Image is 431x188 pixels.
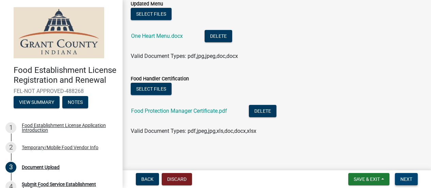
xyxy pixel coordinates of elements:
button: Next [395,173,418,185]
button: Delete [205,30,232,42]
a: One Heart Menu.docx [131,33,183,39]
label: Food Handler Certification [131,77,189,81]
button: Save & Exit [348,173,389,185]
button: Delete [249,105,276,117]
wm-modal-confirm: Delete Document [205,33,232,40]
h4: Food Establishment License Registration and Renewal [14,65,117,85]
span: Valid Document Types: pdf,jpg,jpeg,doc,docx [131,53,238,59]
button: Select files [131,8,172,20]
div: 2 [5,142,16,153]
button: Notes [62,96,88,108]
wm-modal-confirm: Delete Document [249,108,276,115]
wm-modal-confirm: Notes [62,100,88,105]
button: Select files [131,83,172,95]
label: Updated Menu [131,2,163,6]
span: Next [400,176,412,182]
img: Grant County, Indiana [14,7,104,58]
button: View Summary [14,96,60,108]
div: Food Establishment License Application Introduction [22,123,112,132]
button: Back [136,173,159,185]
span: Valid Document Types: pdf,jpeg,jpg,xls,doc,docx,xlsx [131,128,256,134]
div: Document Upload [22,165,60,170]
span: FEL-NOT APPROVED-488268 [14,88,109,94]
div: Temporary/Mobile Food Vendor Info [22,145,98,150]
wm-modal-confirm: Summary [14,100,60,105]
div: 3 [5,162,16,173]
span: Save & Exit [354,176,380,182]
span: Back [141,176,154,182]
button: Discard [162,173,192,185]
div: 1 [5,122,16,133]
a: Food Protection Manager Certificate.pdf [131,108,227,114]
